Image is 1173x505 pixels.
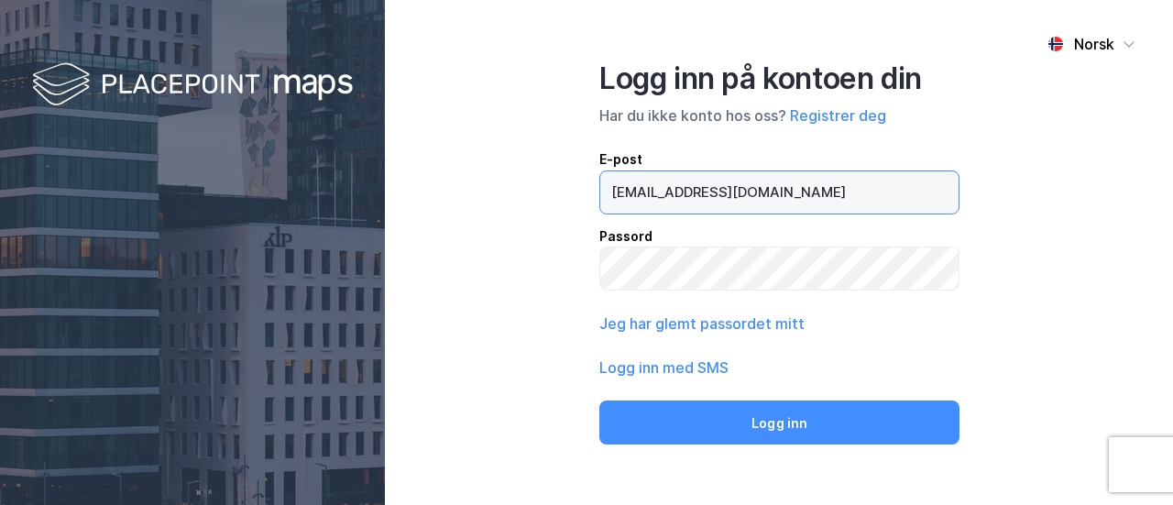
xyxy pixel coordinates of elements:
div: Har du ikke konto hos oss? [599,104,959,126]
button: Jeg har glemt passordet mitt [599,313,805,335]
img: logo-white.f07954bde2210d2a523dddb988cd2aa7.svg [32,59,353,113]
button: Registrer deg [790,104,886,126]
button: Logg inn med SMS [599,357,729,379]
div: Passord [599,225,959,247]
iframe: Chat Widget [1081,417,1173,505]
div: Logg inn på kontoen din [599,60,959,97]
div: E-post [599,148,959,170]
div: Kontrollprogram for chat [1081,417,1173,505]
button: Logg inn [599,401,959,445]
div: Norsk [1074,33,1114,55]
